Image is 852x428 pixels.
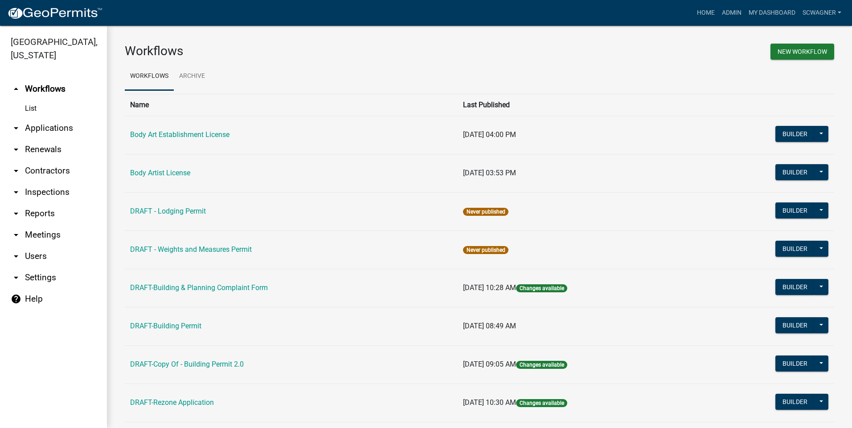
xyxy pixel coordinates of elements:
span: [DATE] 10:28 AM [463,283,516,292]
a: scwagner [799,4,845,21]
a: Body Artist License [130,169,190,177]
a: Body Art Establishment License [130,130,229,139]
button: Builder [775,241,815,257]
a: DRAFT-Building & Planning Complaint Form [130,283,268,292]
i: arrow_drop_down [11,166,21,176]
span: [DATE] 10:30 AM [463,398,516,407]
button: New Workflow [770,44,834,60]
h3: Workflows [125,44,473,59]
i: arrow_drop_down [11,251,21,262]
i: arrow_drop_up [11,84,21,94]
span: Never published [463,208,508,216]
span: [DATE] 09:05 AM [463,360,516,368]
a: My Dashboard [745,4,799,21]
i: arrow_drop_down [11,230,21,240]
a: Archive [174,62,210,91]
a: Workflows [125,62,174,91]
span: [DATE] 08:49 AM [463,322,516,330]
span: [DATE] 04:00 PM [463,130,516,139]
span: Changes available [516,361,567,369]
button: Builder [775,317,815,333]
button: Builder [775,279,815,295]
span: Changes available [516,284,567,292]
i: arrow_drop_down [11,187,21,198]
span: Changes available [516,399,567,407]
span: [DATE] 03:53 PM [463,169,516,177]
a: Admin [718,4,745,21]
th: Last Published [458,94,698,116]
a: DRAFT - Weights and Measures Permit [130,245,252,254]
a: DRAFT - Lodging Permit [130,207,206,215]
i: arrow_drop_down [11,123,21,133]
a: DRAFT-Rezone Application [130,398,214,407]
i: help [11,294,21,304]
button: Builder [775,355,815,371]
i: arrow_drop_down [11,272,21,283]
th: Name [125,94,458,116]
a: DRAFT-Building Permit [130,322,201,330]
i: arrow_drop_down [11,208,21,219]
a: DRAFT-Copy Of - Building Permit 2.0 [130,360,244,368]
button: Builder [775,164,815,180]
i: arrow_drop_down [11,144,21,155]
a: Home [693,4,718,21]
button: Builder [775,202,815,218]
span: Never published [463,246,508,254]
button: Builder [775,394,815,410]
button: Builder [775,126,815,142]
